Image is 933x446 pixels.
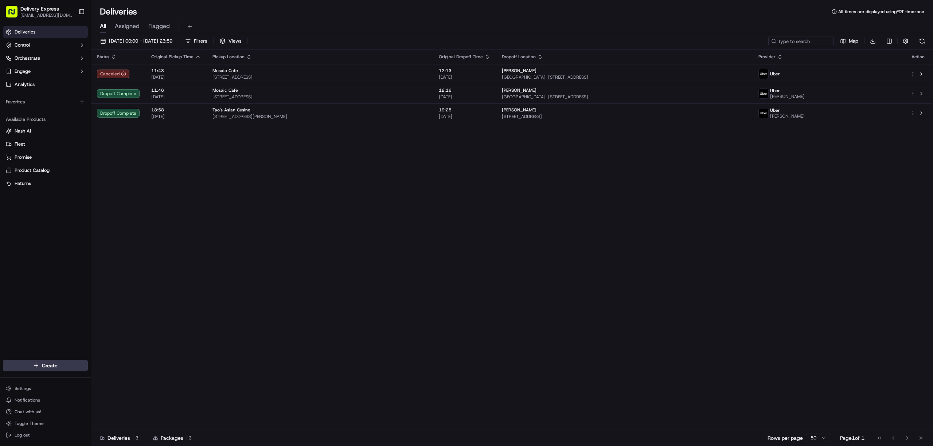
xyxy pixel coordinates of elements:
[97,70,129,78] button: Canceled
[212,94,427,100] span: [STREET_ADDRESS]
[97,54,109,60] span: Status
[42,362,58,369] span: Create
[115,22,140,31] span: Assigned
[758,54,776,60] span: Provider
[133,435,141,441] div: 3
[182,36,210,46] button: Filters
[229,38,241,44] span: Views
[151,68,201,74] span: 11:43
[3,114,88,125] div: Available Products
[759,89,768,98] img: uber-new-logo.jpeg
[15,128,31,134] span: Nash AI
[15,167,50,174] span: Product Catalog
[3,360,88,371] button: Create
[20,5,59,12] span: Delivery Express
[917,36,927,46] button: Refresh
[3,125,88,137] button: Nash AI
[15,397,40,403] span: Notifications
[151,54,194,60] span: Original Pickup Time
[770,107,780,113] span: Uber
[151,74,201,80] span: [DATE]
[768,36,834,46] input: Type to search
[849,38,858,44] span: Map
[15,154,32,161] span: Promise
[759,108,768,118] img: uber-new-logo.jpeg
[502,87,536,93] span: [PERSON_NAME]
[439,54,483,60] span: Original Dropoff Time
[20,12,73,18] button: [EMAIL_ADDRESS][DOMAIN_NAME]
[770,94,805,99] span: [PERSON_NAME]
[840,434,864,442] div: Page 1 of 1
[151,87,201,93] span: 11:46
[212,68,238,74] span: Mosaic Cafe
[6,167,85,174] a: Product Catalog
[100,6,137,17] h1: Deliveries
[6,154,85,161] a: Promise
[3,52,88,64] button: Orchestrate
[15,29,35,35] span: Deliveries
[3,96,88,108] div: Favorites
[3,407,88,417] button: Chat with us!
[439,107,490,113] span: 19:28
[502,74,747,80] span: [GEOGRAPHIC_DATA], [STREET_ADDRESS]
[109,38,172,44] span: [DATE] 00:00 - [DATE] 23:59
[194,38,207,44] span: Filters
[3,178,88,189] button: Returns
[15,42,30,48] span: Control
[15,180,31,187] span: Returns
[770,113,805,119] span: [PERSON_NAME]
[15,81,35,88] span: Analytics
[212,87,238,93] span: Mosaic Cafe
[770,71,780,77] span: Uber
[100,22,106,31] span: All
[502,94,747,100] span: [GEOGRAPHIC_DATA], [STREET_ADDRESS]
[15,432,30,438] span: Log out
[216,36,245,46] button: Views
[3,165,88,176] button: Product Catalog
[3,66,88,77] button: Engage
[3,39,88,51] button: Control
[439,74,490,80] span: [DATE]
[439,68,490,74] span: 12:13
[151,114,201,119] span: [DATE]
[502,54,536,60] span: Dropoff Location
[770,88,780,94] span: Uber
[502,68,536,74] span: [PERSON_NAME]
[838,9,924,15] span: All times are displayed using EDT timezone
[910,54,926,60] div: Action
[502,114,747,119] span: [STREET_ADDRESS]
[439,94,490,100] span: [DATE]
[3,430,88,440] button: Log out
[439,87,490,93] span: 12:16
[212,74,427,80] span: [STREET_ADDRESS]
[148,22,170,31] span: Flagged
[6,128,85,134] a: Nash AI
[3,383,88,394] button: Settings
[502,107,536,113] span: [PERSON_NAME]
[212,54,245,60] span: Pickup Location
[151,107,201,113] span: 18:58
[212,114,427,119] span: [STREET_ADDRESS][PERSON_NAME]
[15,421,44,426] span: Toggle Theme
[439,114,490,119] span: [DATE]
[768,434,803,442] p: Rows per page
[151,94,201,100] span: [DATE]
[15,55,40,62] span: Orchestrate
[3,26,88,38] a: Deliveries
[97,36,176,46] button: [DATE] 00:00 - [DATE] 23:59
[837,36,862,46] button: Map
[153,434,194,442] div: Packages
[15,141,25,147] span: Fleet
[3,3,75,20] button: Delivery Express[EMAIL_ADDRESS][DOMAIN_NAME]
[6,141,85,147] a: Fleet
[15,68,31,75] span: Engage
[759,69,768,79] img: uber-new-logo.jpeg
[3,151,88,163] button: Promise
[100,434,141,442] div: Deliveries
[15,386,31,391] span: Settings
[3,138,88,150] button: Fleet
[3,79,88,90] a: Analytics
[3,418,88,429] button: Toggle Theme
